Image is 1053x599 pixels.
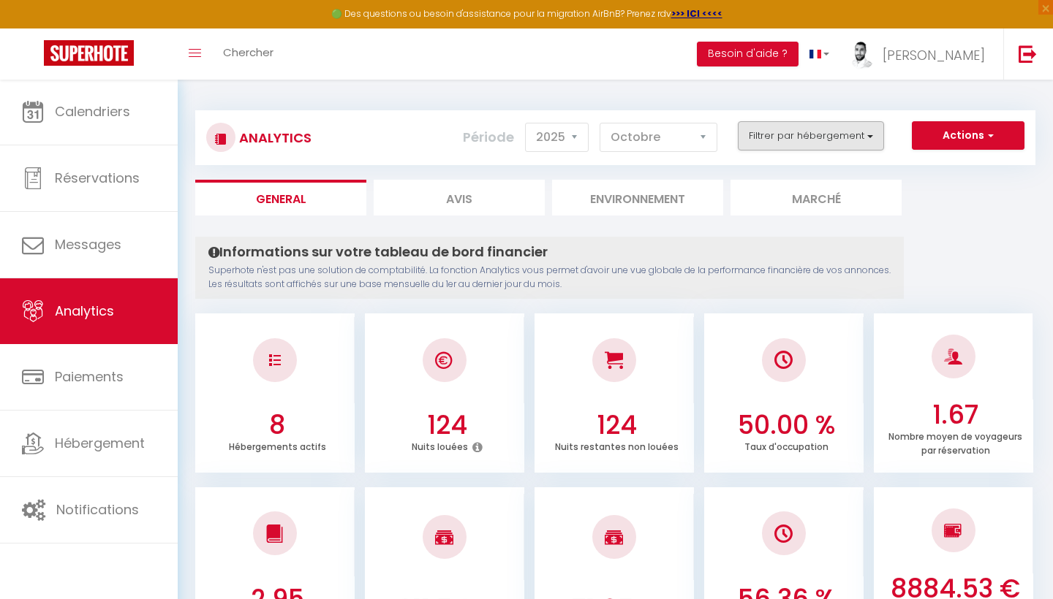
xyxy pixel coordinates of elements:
span: Calendriers [55,102,130,121]
span: Notifications [56,500,139,519]
li: Avis [374,180,545,215]
label: Période [463,121,514,153]
span: Analytics [55,302,114,320]
button: Filtrer par hébergement [738,121,884,150]
img: NO IMAGE [774,524,793,543]
h3: 124 [543,410,690,440]
h3: 1.67 [882,400,1030,430]
img: Super Booking [44,40,134,66]
a: Chercher [212,28,284,80]
p: Nuits restantes non louées [555,438,679,453]
p: Nuits louées [412,438,468,453]
li: Marché [731,180,902,215]
h3: 124 [373,410,521,440]
img: ... [851,42,873,70]
h3: 8 [203,410,351,440]
img: logout [1019,45,1037,63]
img: NO IMAGE [269,354,281,366]
button: Actions [912,121,1024,150]
a: ... [PERSON_NAME] [840,28,1003,80]
h3: Analytics [235,121,312,154]
img: NO IMAGE [944,522,962,539]
span: [PERSON_NAME] [883,46,985,64]
span: Messages [55,235,121,253]
a: >>> ICI <<<< [671,7,722,20]
p: Taux d'occupation [744,438,829,453]
span: Réservations [55,169,140,187]
h3: 50.00 % [712,410,860,440]
p: Nombre moyen de voyageurs par réservation [888,427,1022,457]
span: Hébergement [55,434,145,452]
button: Besoin d'aide ? [697,42,799,66]
span: Chercher [223,45,273,60]
p: Hébergements actifs [229,438,326,453]
p: Superhote n'est pas une solution de comptabilité. La fonction Analytics vous permet d'avoir une v... [208,264,891,291]
span: Paiements [55,367,124,386]
li: Environnement [552,180,723,215]
li: General [195,180,366,215]
h4: Informations sur votre tableau de bord financier [208,244,891,260]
